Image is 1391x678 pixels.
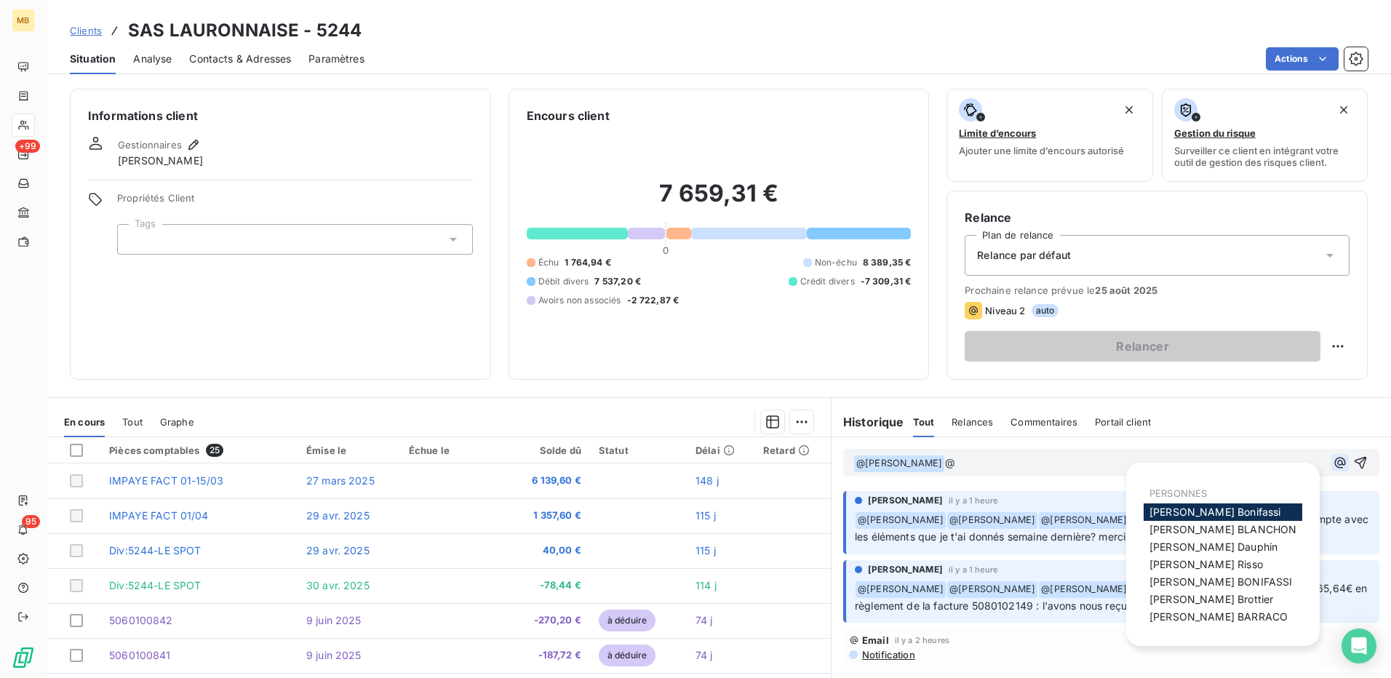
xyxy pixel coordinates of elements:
div: Pièces comptables [109,444,289,457]
span: Ajouter une limite d’encours autorisé [959,145,1124,156]
div: Échue le [409,444,491,456]
span: Contacts & Adresses [189,52,291,66]
a: Clients [70,23,102,38]
span: 115 j [695,544,716,557]
span: -270,20 € [509,613,581,628]
span: 29 avr. 2025 [306,544,370,557]
span: @ [PERSON_NAME] [856,512,946,529]
span: 25 août 2025 [1095,284,1157,296]
span: Prochaine relance prévue le [965,284,1350,296]
span: 6 139,60 € [509,474,581,488]
span: 74 j [695,649,713,661]
span: Propriétés Client [117,192,473,212]
span: En cours [64,416,105,428]
span: Notification [861,649,915,661]
span: 25 [206,444,223,457]
span: 29 avr. 2025 [306,509,370,522]
input: Ajouter une valeur [129,233,141,246]
h6: Encours client [527,107,610,124]
span: Div:5244-LE SPOT [109,579,201,591]
span: 5060100841 [109,649,171,661]
h6: Relance [965,209,1350,226]
span: Tout [122,416,143,428]
span: @ [PERSON_NAME] [1039,581,1129,598]
span: [PERSON_NAME] BARRACO [1149,610,1288,623]
span: 8 389,35 € [863,256,912,269]
span: @ [945,456,955,468]
span: -78,44 € [509,578,581,593]
span: [PERSON_NAME] Risso [1149,558,1263,570]
span: Commentaires [1011,416,1077,428]
span: @ [PERSON_NAME] [947,581,1037,598]
span: il y a 1 heure [949,496,997,505]
div: Délai [695,444,746,456]
button: Limite d’encoursAjouter une limite d’encours autorisé [946,89,1152,182]
span: Tout [913,416,935,428]
span: Portail client [1095,416,1151,428]
span: Gestionnaires [118,139,182,151]
span: Situation [70,52,116,66]
div: Émise le [306,444,391,456]
span: 1 764,94 € [565,256,611,269]
a: +99 [12,143,34,166]
span: Crédit divers [800,275,855,288]
span: IMPAYE FACT 01/04 [109,509,209,522]
span: Graphe [160,416,194,428]
span: 1 357,60 € [509,509,581,523]
span: [PERSON_NAME] BONIFASSI [1149,575,1292,588]
span: -187,72 € [509,648,581,663]
span: IMPAYE FACT 01-15/03 [109,474,223,487]
span: il y a 2 heures [895,636,949,645]
span: 9 juin 2025 [306,649,362,661]
img: Logo LeanPay [12,646,35,669]
div: MB [12,9,35,32]
span: [PERSON_NAME] [868,563,943,576]
span: Surveiller ce client en intégrant votre outil de gestion des risques client. [1174,145,1355,168]
span: Débit divers [538,275,589,288]
div: Statut [599,444,678,456]
span: Non-échu [815,256,857,269]
button: Actions [1266,47,1339,71]
span: 0 [663,244,669,256]
span: Div:5244-LE SPOT [109,544,201,557]
span: [PERSON_NAME] Dauphin [1149,541,1278,553]
h6: Historique [832,413,904,431]
span: 74 j [695,614,713,626]
span: [PERSON_NAME], peux tu lettrer le compte avec les éléments que je t'ai donnés semaine dernière? m... [855,513,1371,543]
span: 95 [22,515,40,528]
button: Relancer [965,331,1320,362]
span: @ [PERSON_NAME] [947,512,1037,529]
span: 27 mars 2025 [306,474,375,487]
span: 5060100842 [109,614,173,626]
span: 30 avr. 2025 [306,579,370,591]
span: 114 j [695,579,717,591]
span: [PERSON_NAME] [868,494,943,507]
span: [PERSON_NAME] [118,153,203,168]
span: Relances [952,416,993,428]
span: Clients [70,25,102,36]
span: Relance par défaut [977,248,1071,263]
span: @ [PERSON_NAME] [856,581,946,598]
span: il y a 1 heure [949,565,997,574]
div: Solde dû [509,444,581,456]
div: Retard [763,444,822,456]
span: Avoirs non associés [538,294,621,307]
span: 40,00 € [509,543,581,558]
span: [PERSON_NAME] BLANCHON [1149,523,1296,535]
span: [PERSON_NAME] Bonifassi [1149,506,1280,518]
span: à déduire [599,610,655,631]
span: Le client nous a fait un virement de 3665,64€ en règlement de la facture 5080102149 : l'avons nou... [855,582,1371,612]
h2: 7 659,31 € [527,179,912,223]
span: à déduire [599,645,655,666]
span: +99 [15,140,40,153]
h3: SAS LAURONNAISE - 5244 [128,17,362,44]
span: 148 j [695,474,719,487]
span: 115 j [695,509,716,522]
span: -7 309,31 € [861,275,912,288]
div: Open Intercom Messenger [1342,629,1376,663]
span: Analyse [133,52,172,66]
span: Niveau 2 [985,305,1025,316]
span: Email [862,634,889,646]
span: @ [PERSON_NAME] [1039,512,1129,529]
span: Gestion du risque [1174,127,1256,139]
